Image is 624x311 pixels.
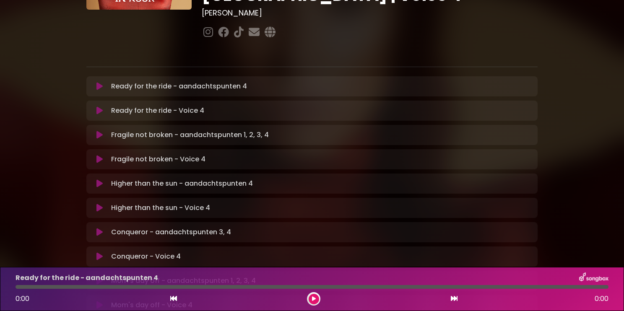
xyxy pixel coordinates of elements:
p: Ready for the ride - Voice 4 [111,106,204,116]
p: Fragile not broken - aandachtspunten 1, 2, 3, 4 [111,130,269,140]
p: Ready for the ride - aandachtspunten 4 [111,81,247,91]
span: 0:00 [595,294,608,304]
p: Ready for the ride - aandachtspunten 4 [16,273,158,283]
p: Higher than the sun - aandachtspunten 4 [111,179,253,189]
h3: [PERSON_NAME] [202,8,538,18]
p: Higher than the sun - Voice 4 [111,203,210,213]
p: Fragile not broken - Voice 4 [111,154,205,164]
span: 0:00 [16,294,29,303]
img: songbox-logo-white.png [579,272,608,283]
p: Conqueror - aandachtspunten 3, 4 [111,227,231,237]
p: Conqueror - Voice 4 [111,251,181,262]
